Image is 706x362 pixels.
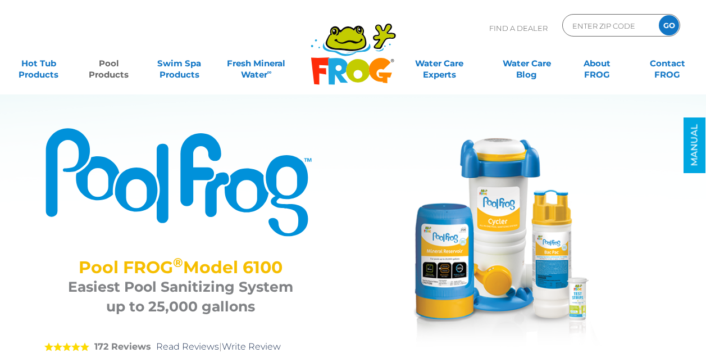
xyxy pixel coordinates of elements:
sup: ∞ [267,68,272,76]
strong: 172 Reviews [94,341,151,352]
h2: Pool FROG Model 6100 [58,257,303,277]
a: Read Reviews [156,341,219,352]
sup: ® [173,255,183,270]
a: Water CareBlog [499,52,554,75]
h3: Easiest Pool Sanitizing System up to 25,000 gallons [58,277,303,316]
a: Water CareExperts [395,52,484,75]
a: MANUAL [684,117,705,173]
img: Pool FROG 6100 System with chemicals and strips [382,126,607,351]
input: GO [659,15,679,35]
p: Find A Dealer [489,14,548,42]
input: Zip Code Form [571,17,647,34]
img: Product Logo [44,126,317,238]
a: ContactFROG [640,52,695,75]
a: AboutFROG [570,52,624,75]
a: PoolProducts [81,52,136,75]
a: Hot TubProducts [11,52,66,75]
span: 5 [44,342,89,351]
a: Swim SpaProducts [152,52,206,75]
a: Write Review [222,341,281,352]
a: Fresh MineralWater∞ [222,52,291,75]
